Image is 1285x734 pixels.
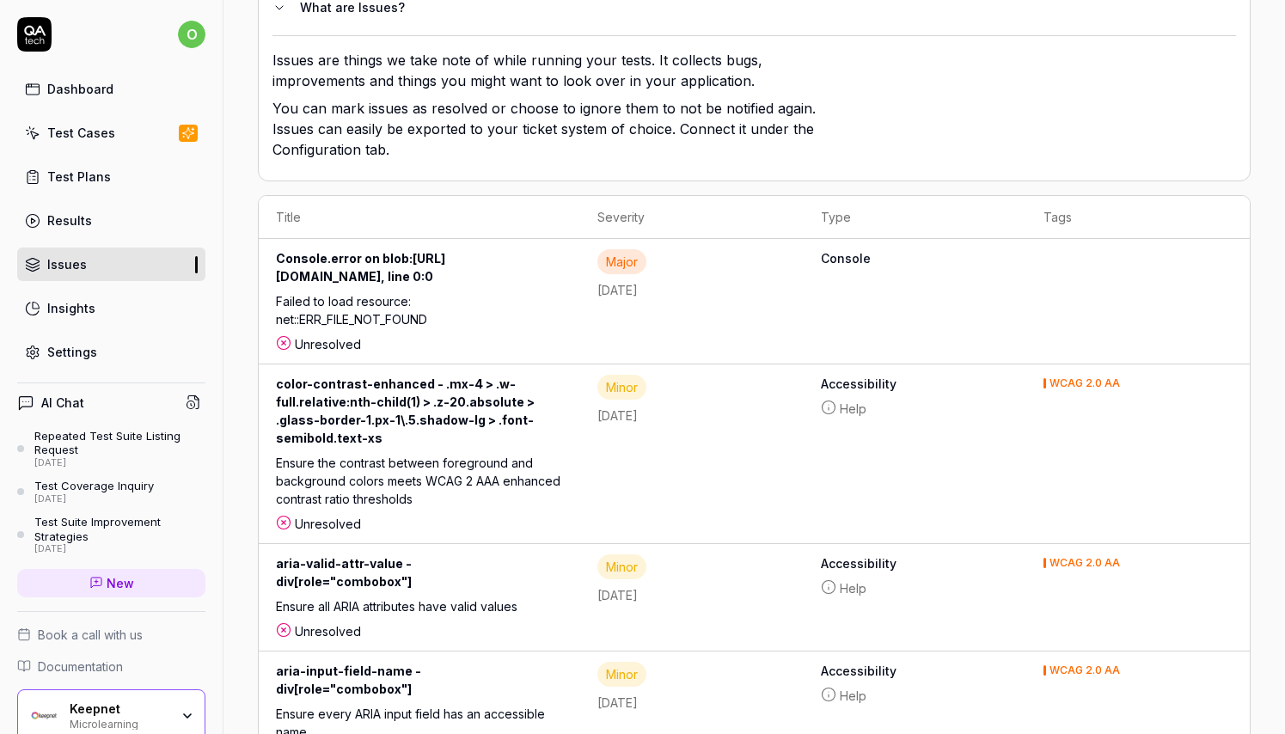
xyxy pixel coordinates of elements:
a: Test Coverage Inquiry[DATE] [17,479,205,505]
button: WCAG 2.0 AA [1043,662,1120,680]
div: Settings [47,343,97,361]
a: Help [821,579,1010,597]
div: Ensure all ARIA attributes have valid values [276,597,563,622]
a: Results [17,204,205,237]
div: Minor [597,554,646,579]
div: Unresolved [276,335,563,353]
div: Insights [47,299,95,317]
a: Settings [17,335,205,369]
div: Failed to load resource: net::ERR_FILE_NOT_FOUND [276,292,563,335]
a: Help [821,400,1010,418]
time: [DATE] [597,588,638,602]
div: Test Coverage Inquiry [34,479,154,492]
span: New [107,574,134,592]
a: New [17,569,205,597]
button: WCAG 2.0 AA [1043,375,1120,393]
div: Test Cases [47,124,115,142]
time: [DATE] [597,408,638,423]
button: WCAG 2.0 AA [1043,554,1120,572]
p: Issues are things we take note of while running your tests. It collects bugs, improvements and th... [272,50,831,98]
a: Issues [17,248,205,281]
a: Test Cases [17,116,205,150]
div: Repeated Test Suite Listing Request [34,429,205,457]
a: Insights [17,291,205,325]
a: Documentation [17,658,205,676]
th: Title [259,196,580,239]
div: Unresolved [276,622,563,640]
div: Microlearning [70,716,169,730]
div: aria-valid-attr-value - div[role="combobox"] [276,554,563,597]
div: [DATE] [34,493,154,505]
button: o [178,17,205,52]
div: WCAG 2.0 AA [1049,558,1120,568]
th: Tags [1026,196,1250,239]
div: Test Plans [47,168,111,186]
p: You can mark issues as resolved or choose to ignore them to not be notified again. Issues can eas... [272,98,831,167]
div: Keepnet [70,701,169,717]
div: Ensure the contrast between foreground and background colors meets WCAG 2 AAA enhanced contrast r... [276,454,563,515]
div: Major [597,249,646,274]
div: Unresolved [276,515,563,533]
b: Accessibility [821,662,1010,680]
th: Type [804,196,1027,239]
div: Results [47,211,92,229]
div: [DATE] [34,543,205,555]
div: aria-input-field-name - div[role="combobox"] [276,662,563,705]
a: Help [821,687,1010,705]
div: Issues [47,255,87,273]
div: [DATE] [34,457,205,469]
div: Test Suite Improvement Strategies [34,515,205,543]
img: Keepnet Logo [28,700,59,731]
span: Book a call with us [38,626,143,644]
h4: AI Chat [41,394,84,412]
a: Book a call with us [17,626,205,644]
div: WCAG 2.0 AA [1049,378,1120,388]
a: Dashboard [17,72,205,106]
b: Accessibility [821,375,1010,393]
div: WCAG 2.0 AA [1049,665,1120,676]
div: Console.error on blob:[URL][DOMAIN_NAME], line 0:0 [276,249,563,292]
a: Test Plans [17,160,205,193]
div: Minor [597,375,646,400]
b: Console [821,249,1010,267]
a: Test Suite Improvement Strategies[DATE] [17,515,205,554]
div: Minor [597,662,646,687]
a: Repeated Test Suite Listing Request[DATE] [17,429,205,468]
th: Severity [580,196,804,239]
time: [DATE] [597,283,638,297]
div: Dashboard [47,80,113,98]
time: [DATE] [597,695,638,710]
span: o [178,21,205,48]
b: Accessibility [821,554,1010,572]
span: Documentation [38,658,123,676]
div: color-contrast-enhanced - .mx-4 > .w-full.relative:nth-child(1) > .z-20.absolute > .glass-border-... [276,375,563,454]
